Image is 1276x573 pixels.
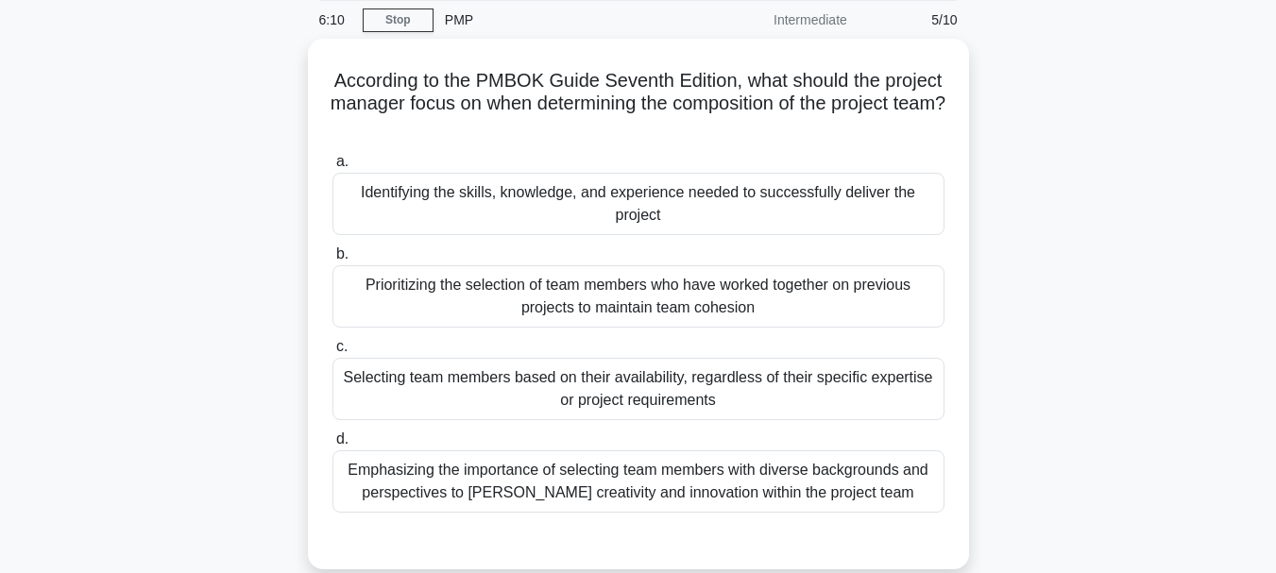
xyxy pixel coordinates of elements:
a: Stop [363,8,434,32]
div: 6:10 [308,1,363,39]
div: Identifying the skills, knowledge, and experience needed to successfully deliver the project [332,173,944,235]
span: b. [336,245,349,261]
div: Emphasizing the importance of selecting team members with diverse backgrounds and perspectives to... [332,450,944,513]
div: 5/10 [859,1,969,39]
div: Prioritizing the selection of team members who have worked together on previous projects to maint... [332,265,944,328]
span: c. [336,338,348,354]
div: Selecting team members based on their availability, regardless of their specific expertise or pro... [332,358,944,420]
span: d. [336,430,349,447]
span: a. [336,153,349,169]
div: Intermediate [693,1,859,39]
h5: According to the PMBOK Guide Seventh Edition, what should the project manager focus on when deter... [331,69,946,139]
div: PMP [434,1,693,39]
